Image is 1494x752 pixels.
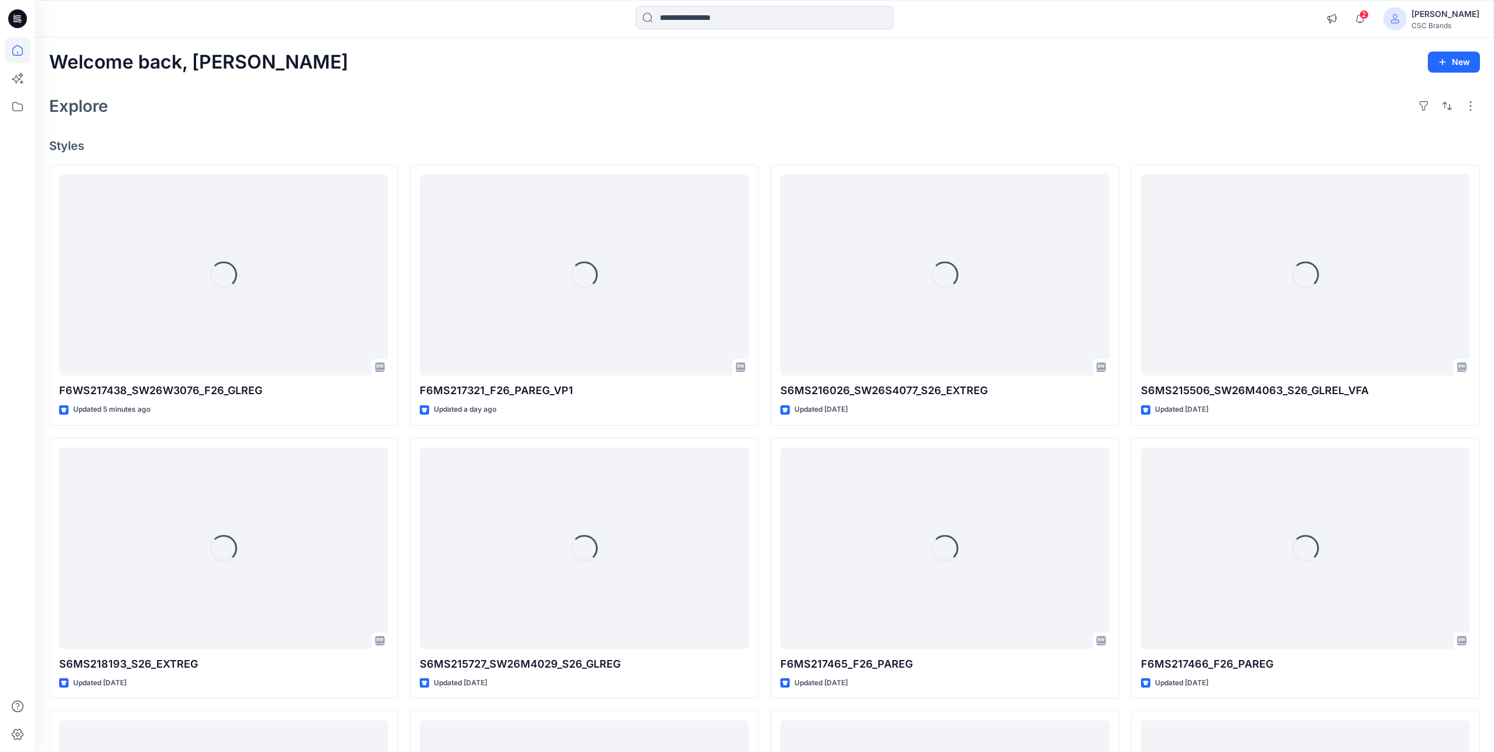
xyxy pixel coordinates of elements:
[420,382,749,399] p: F6MS217321_F26_PAREG_VP1
[1390,14,1400,23] svg: avatar
[794,677,848,689] p: Updated [DATE]
[1411,21,1479,30] div: CSC Brands
[420,656,749,672] p: S6MS215727_SW26M4029_S26_GLREG
[434,404,496,416] p: Updated a day ago
[434,677,487,689] p: Updated [DATE]
[73,404,150,416] p: Updated 5 minutes ago
[1411,7,1479,21] div: [PERSON_NAME]
[1155,677,1208,689] p: Updated [DATE]
[1141,656,1470,672] p: F6MS217466_F26_PAREG
[49,52,348,73] h2: Welcome back, [PERSON_NAME]
[780,382,1109,399] p: S6MS216026_SW26S4077_S26_EXTREG
[59,656,388,672] p: S6MS218193_S26_EXTREG
[73,677,126,689] p: Updated [DATE]
[1155,404,1208,416] p: Updated [DATE]
[780,656,1109,672] p: F6MS217465_F26_PAREG
[1141,382,1470,399] p: S6MS215506_SW26M4063_S26_GLREL_VFA
[794,404,848,416] p: Updated [DATE]
[59,382,388,399] p: F6WS217438_SW26W3076_F26_GLREG
[49,97,108,115] h2: Explore
[1359,10,1369,19] span: 2
[1428,52,1480,73] button: New
[49,139,1480,153] h4: Styles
